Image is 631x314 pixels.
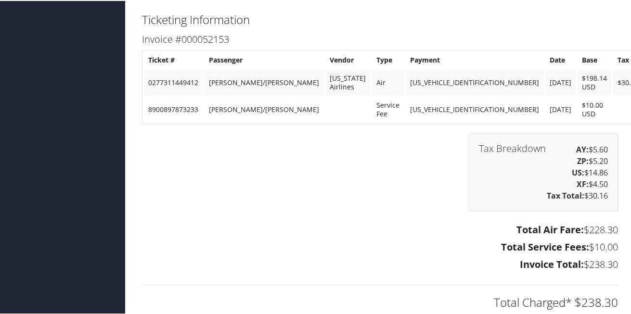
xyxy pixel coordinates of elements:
td: [US_STATE] Airlines [325,69,371,95]
strong: AY: [576,143,589,154]
th: Payment [405,50,544,68]
h3: $10.00 [142,239,618,253]
td: Air [372,69,404,95]
h3: Tax Breakdown [479,143,546,152]
h3: $228.30 [142,222,618,236]
strong: US: [572,166,584,177]
td: $198.14 USD [577,69,612,95]
th: Type [372,50,404,68]
th: Passenger [204,50,324,68]
strong: XF: [577,178,589,188]
th: Vendor [325,50,371,68]
th: Date [545,50,576,68]
th: Ticket # [143,50,203,68]
td: [DATE] [545,96,576,122]
div: $5.60 $5.20 $14.86 $4.50 $30.16 [469,133,618,211]
h3: Invoice #000052153 [142,32,618,45]
td: $10.00 USD [577,96,612,122]
strong: Tax Total: [547,189,584,200]
strong: Total Air Fare: [516,222,584,235]
h2: Ticketing Information [142,11,618,27]
td: Service Fee [372,96,404,122]
td: [PERSON_NAME]/[PERSON_NAME] [204,69,324,95]
td: [DATE] [545,69,576,95]
td: 0277311449412 [143,69,203,95]
th: Base [577,50,612,68]
td: [PERSON_NAME]/[PERSON_NAME] [204,96,324,122]
strong: Total Service Fees: [501,239,589,252]
td: 8900897873233 [143,96,203,122]
strong: Invoice Total: [520,257,584,270]
h2: Total Charged* $238.30 [142,293,618,310]
td: [US_VEHICLE_IDENTIFICATION_NUMBER] [405,69,544,95]
td: [US_VEHICLE_IDENTIFICATION_NUMBER] [405,96,544,122]
strong: ZP: [577,155,589,165]
h3: $238.30 [142,257,618,270]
